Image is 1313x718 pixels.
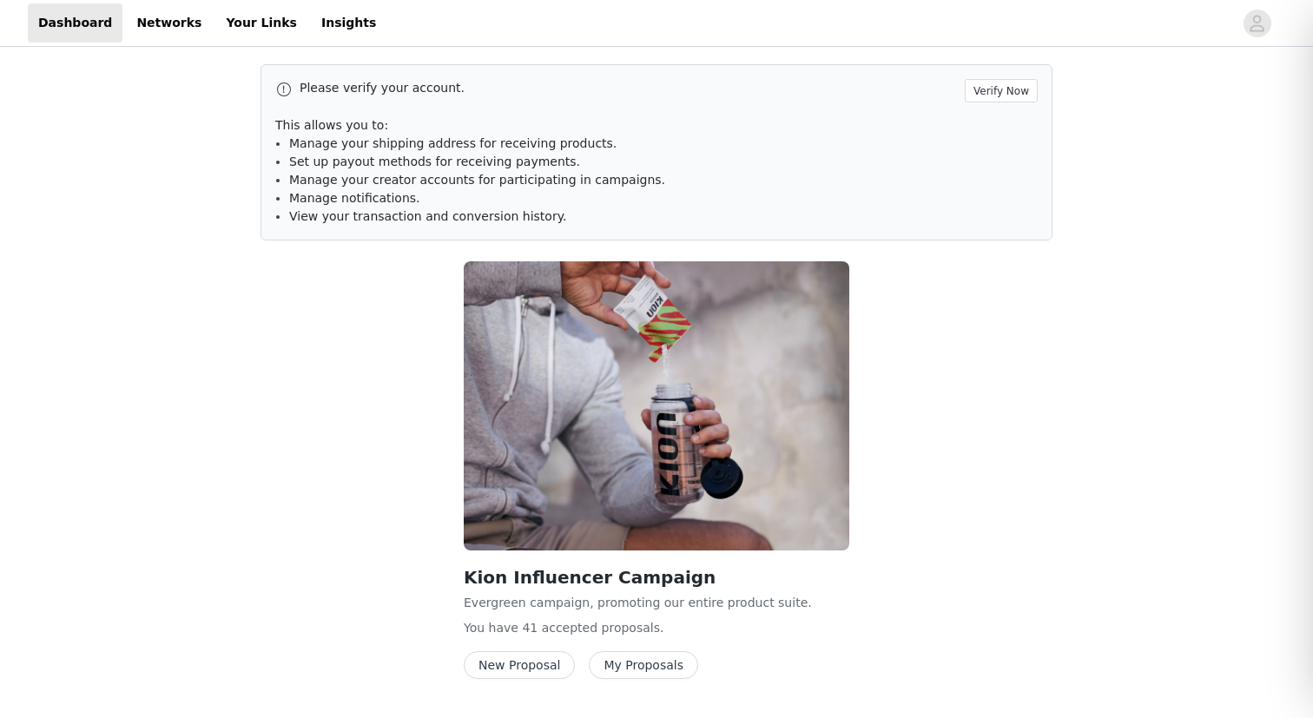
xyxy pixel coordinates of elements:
a: Networks [126,3,212,43]
h2: Kion Influencer Campaign [464,564,849,590]
button: New Proposal [464,651,575,679]
p: Please verify your account. [300,79,958,97]
a: Insights [311,3,386,43]
button: My Proposals [589,651,698,679]
span: Manage notifications. [289,191,420,205]
p: Evergreen campaign, promoting our entire product suite. [464,594,849,612]
span: Set up payout methods for receiving payments. [289,155,580,168]
p: This allows you to: [275,116,1038,135]
div: avatar [1249,10,1265,37]
span: Manage your creator accounts for participating in campaigns. [289,173,665,187]
p: You have 41 accepted proposal . [464,619,849,637]
button: Verify Now [965,79,1038,102]
span: View your transaction and conversion history. [289,209,566,223]
a: Your Links [215,3,307,43]
span: s [654,621,660,635]
a: Dashboard [28,3,122,43]
span: Manage your shipping address for receiving products. [289,136,617,150]
img: Kion [464,261,849,550]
